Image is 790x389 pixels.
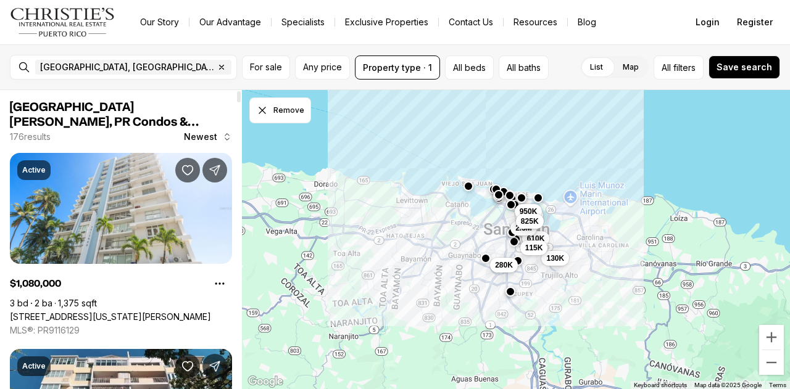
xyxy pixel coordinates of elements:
button: Login [688,10,727,35]
span: 130K [546,253,564,263]
button: Zoom in [759,325,784,350]
button: Save Property: 1304 CALLE WILSON #7S [175,354,200,379]
button: 115K [520,240,548,255]
button: Newest [177,125,239,149]
button: 950K [515,204,543,219]
a: Resources [504,14,567,31]
span: Register [737,17,773,27]
a: Our Story [130,14,189,31]
p: Active [22,361,46,371]
a: Exclusive Properties [335,14,438,31]
span: 610K [527,234,545,244]
img: logo [10,7,115,37]
a: Terms (opens in new tab) [769,382,786,388]
button: Contact Us [439,14,503,31]
span: For sale [250,62,282,72]
button: Property type · 1 [355,55,440,80]
button: All baths [499,55,549,80]
button: For sale [242,55,290,80]
span: All [662,61,671,74]
a: Specialists [272,14,335,31]
p: 176 results [10,132,51,142]
span: 115K [525,243,543,253]
span: Newest [184,132,217,142]
button: Allfilters [654,55,704,80]
span: Login [696,17,720,27]
p: Active [22,165,46,175]
a: Blog [568,14,606,31]
span: 2.3M [515,223,532,233]
span: [GEOGRAPHIC_DATA], [GEOGRAPHIC_DATA], [GEOGRAPHIC_DATA] [40,62,214,72]
a: Our Advantage [189,14,271,31]
button: Save search [709,55,780,79]
button: Save Property: 1 WASHINGTON ST. #4-A [175,158,200,182]
span: Map data ©2025 Google [694,382,762,388]
span: 280K [495,260,513,270]
span: 825K [521,216,539,226]
button: Register [730,10,780,35]
span: [GEOGRAPHIC_DATA][PERSON_NAME], PR Condos & Apartments for Sale [10,101,199,143]
a: 1 WASHINGTON ST. #4-A, SAN JUAN PR, 00907 [10,311,211,322]
button: Zoom out [759,350,784,375]
button: Share Property [202,354,227,379]
span: filters [673,61,696,74]
button: 130K [541,251,569,266]
button: Share Property [202,158,227,182]
label: List [580,56,613,78]
label: Map [613,56,649,78]
span: 950K [520,207,538,216]
button: 610K [522,231,550,246]
button: 280K [490,258,518,272]
span: Any price [303,62,342,72]
button: Any price [295,55,350,80]
button: 2.3M [510,221,537,235]
span: Save search [717,62,772,72]
button: Dismiss drawing [249,97,311,123]
button: Property options [207,271,232,296]
button: 825K [516,214,544,229]
button: All beds [445,55,494,80]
